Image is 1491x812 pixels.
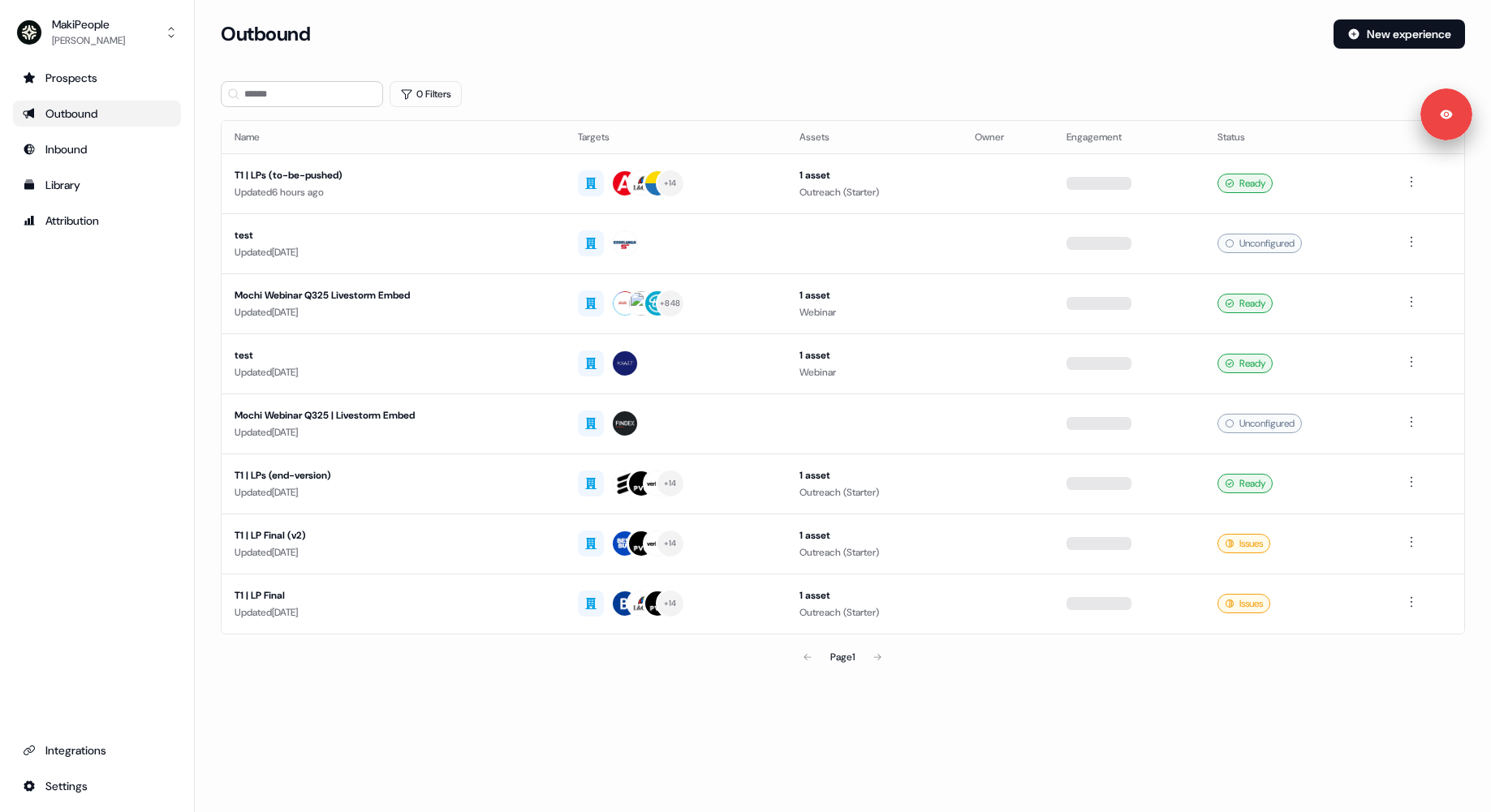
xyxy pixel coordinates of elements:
div: T1 | LP Final (v2) [235,527,552,543]
div: Outreach (Starter) [799,604,949,621]
div: + 14 [664,176,677,191]
div: Outbound [23,105,171,122]
div: Ready [1217,474,1273,493]
div: + 848 [660,296,680,311]
div: Outreach (Starter) [799,544,949,561]
div: test [235,227,552,243]
div: Updated [DATE] [235,424,552,440]
div: Unconfigured [1217,414,1302,433]
th: Engagement [1054,121,1204,153]
div: Updated [DATE] [235,364,552,380]
button: New experience [1334,19,1465,49]
div: [PERSON_NAME] [52,32,125,49]
div: Updated [DATE] [235,244,552,260]
th: Assets [786,121,962,153]
a: Go to attribution [13,208,181,234]
div: Settings [23,778,171,794]
div: Issues [1217,594,1270,613]
div: Updated 6 hours ago [235,184,552,200]
div: Updated [DATE] [235,544,552,561]
div: Ready [1217,294,1273,313]
button: MakiPeople[PERSON_NAME] [13,13,181,52]
a: Go to outbound experience [13,101,181,127]
div: Library [23,177,171,193]
div: Unconfigured [1217,234,1302,253]
div: T1 | LPs (end-version) [235,467,552,483]
div: 1 asset [799,467,949,483]
a: Go to integrations [13,737,181,763]
div: Attribution [23,213,171,229]
div: Updated [DATE] [235,304,552,320]
div: + 14 [664,536,677,551]
th: Status [1204,121,1388,153]
a: Go to integrations [13,773,181,799]
a: Go to prospects [13,65,181,91]
h3: Outbound [221,22,310,46]
div: 1 asset [799,167,949,183]
div: 1 asset [799,587,949,604]
div: test [235,347,552,363]
div: 1 asset [799,347,949,363]
div: Webinar [799,304,949,320]
div: Issues [1217,534,1270,553]
div: Outreach (Starter) [799,184,949,200]
div: T1 | LPs (to-be-pushed) [235,167,552,183]
th: Name [222,121,565,153]
div: T1 | LP Final [235,587,552,604]
div: Ready [1217,354,1273,373]
div: Webinar [799,364,949,380]
div: 1 asset [799,527,949,543]
div: Mochi Webinar Q325 | Livestorm Embed [235,407,552,423]
div: Prospects [23,70,171,86]
div: Ready [1217,174,1273,193]
div: Inbound [23,141,171,157]
th: Owner [962,121,1054,153]
div: MakiPeople [52,16,125,32]
th: Targets [565,121,786,153]
div: Updated [DATE] [235,484,552,501]
div: Mochi Webinar Q325 Livestorm Embed [235,287,552,303]
button: 0 Filters [390,81,462,107]
div: + 14 [664,596,677,611]
div: + 14 [664,476,677,491]
div: Integrations [23,742,171,758]
div: Updated [DATE] [235,604,552,621]
a: Go to Inbound [13,136,181,162]
a: Go to templates [13,172,181,198]
div: Outreach (Starter) [799,484,949,501]
div: 1 asset [799,287,949,303]
div: Page 1 [830,649,855,665]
